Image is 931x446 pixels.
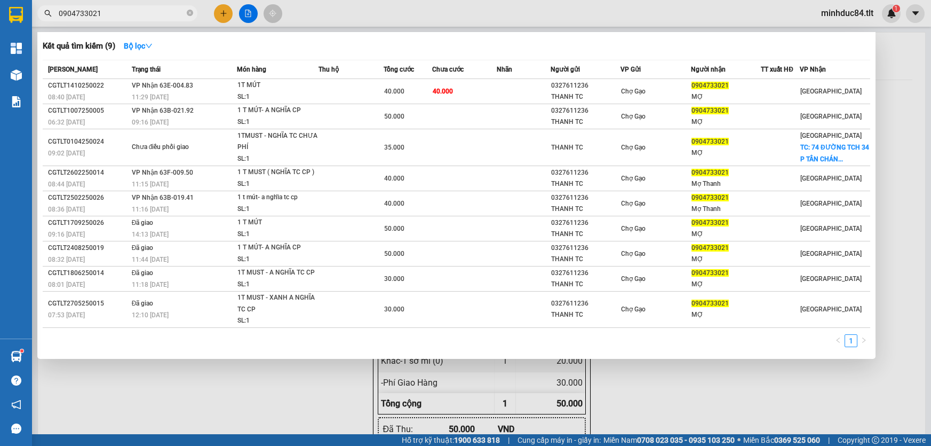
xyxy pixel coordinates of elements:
[551,309,620,320] div: THANH TC
[237,242,317,254] div: 1 T MÚT- A NGHĨA CP
[237,130,317,153] div: 1TMUST - NGHĨA TC CHƯA PHÍ
[132,256,169,263] span: 11:44 [DATE]
[11,351,22,362] img: warehouse-icon
[621,175,646,182] span: Chợ Gạo
[433,88,453,95] span: 40.000
[691,138,729,145] span: 0904733021
[48,80,129,91] div: CGTLT1410250022
[132,82,193,89] span: VP Nhận 63E-004.83
[800,250,862,257] span: [GEOGRAPHIC_DATA]
[384,200,404,207] span: 40.000
[48,167,129,178] div: CGTLT2602250014
[691,229,760,240] div: MỢ
[832,334,845,347] li: Previous Page
[132,231,169,238] span: 14:13 [DATE]
[861,337,867,343] span: right
[48,93,85,101] span: 08:40 [DATE]
[691,66,726,73] span: Người nhận
[132,206,169,213] span: 11:16 [DATE]
[145,42,153,50] span: down
[237,80,317,91] div: 1T MÚT
[11,424,21,434] span: message
[132,300,154,307] span: Đã giao
[620,66,641,73] span: VP Gửi
[48,181,85,188] span: 08:44 [DATE]
[691,194,729,201] span: 0904733021
[48,119,85,126] span: 06:32 [DATE]
[691,279,760,290] div: MỢ
[551,178,620,190] div: THANH TC
[187,9,193,19] span: close-circle
[48,150,85,157] span: 09:02 [DATE]
[132,244,154,252] span: Đã giao
[48,311,85,319] span: 07:53 [DATE]
[237,292,317,315] div: 1T MUST - XANH A NGHĨA TC CP
[432,66,464,73] span: Chưa cước
[132,169,193,176] span: VP Nhận 63F-009.50
[319,66,339,73] span: Thu hộ
[621,250,646,257] span: Chợ Gạo
[384,250,404,257] span: 50.000
[551,142,620,153] div: THANH TC
[237,217,317,229] div: 1 T MÚT
[384,144,404,151] span: 35.000
[857,334,870,347] button: right
[237,229,317,240] div: SL: 1
[237,267,317,279] div: 1T MUST - A NGHĨA TC CP
[132,281,169,288] span: 11:18 [DATE]
[691,204,760,215] div: Mợ Thanh
[132,194,194,201] span: VP Nhận 63B-019.41
[551,254,620,265] div: THANH TC
[132,66,161,73] span: Trạng thái
[237,192,317,204] div: 1 t mút- a nghĩa tc cp
[551,167,620,178] div: 0327611236
[384,88,404,95] span: 40.000
[857,334,870,347] li: Next Page
[761,66,793,73] span: TT xuất HĐ
[691,309,760,320] div: MỢ
[43,41,115,52] h3: Kết quả tìm kiếm ( 9 )
[44,10,52,17] span: search
[132,311,169,319] span: 12:10 [DATE]
[48,206,85,213] span: 08:36 [DATE]
[832,334,845,347] button: left
[11,43,22,54] img: dashboard-icon
[48,242,129,254] div: CGTLT2408250019
[621,88,646,95] span: Chợ Gạo
[551,268,620,279] div: 0327611236
[621,113,646,120] span: Chợ Gạo
[187,10,193,16] span: close-circle
[384,275,404,283] span: 30.000
[551,116,620,128] div: THANH TC
[691,254,760,265] div: MỢ
[237,315,317,327] div: SL: 1
[621,225,646,232] span: Chợ Gạo
[845,334,857,347] li: 1
[691,147,760,159] div: MỢ
[48,217,129,229] div: CGTLT1709250026
[132,119,169,126] span: 09:16 [DATE]
[551,217,620,229] div: 0327611236
[384,225,404,232] span: 50.000
[551,192,620,204] div: 0327611236
[551,242,620,254] div: 0327611236
[691,82,729,89] span: 0904733021
[551,105,620,116] div: 0327611236
[237,116,317,128] div: SL: 1
[132,93,169,101] span: 11:29 [DATE]
[237,279,317,291] div: SL: 1
[132,142,212,153] div: Chưa điều phối giao
[11,69,22,81] img: warehouse-icon
[800,144,869,163] span: TC: 74 ĐƯỜNG TCH 34 P TÂN CHÁN...
[9,7,23,23] img: logo-vxr
[691,244,729,252] span: 0904733021
[800,306,862,313] span: [GEOGRAPHIC_DATA]
[691,107,729,114] span: 0904733021
[691,91,760,103] div: MỢ
[551,80,620,91] div: 0327611236
[800,200,862,207] span: [GEOGRAPHIC_DATA]
[800,66,826,73] span: VP Nhận
[237,167,317,178] div: 1 T MUST ( NGHĨA TC CP )
[237,91,317,103] div: SL: 1
[384,113,404,120] span: 50.000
